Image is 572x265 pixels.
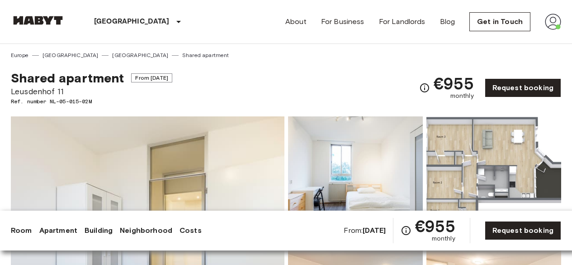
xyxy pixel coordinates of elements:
b: [DATE] [363,226,386,235]
p: [GEOGRAPHIC_DATA] [94,16,170,27]
a: Costs [180,225,202,236]
a: For Business [321,16,364,27]
a: Apartment [39,225,77,236]
a: Blog [440,16,455,27]
span: €955 [434,75,474,92]
a: [GEOGRAPHIC_DATA] [43,51,99,59]
svg: Check cost overview for full price breakdown. Please note that discounts apply to new joiners onl... [419,82,430,93]
a: Europe [11,51,28,59]
span: €955 [415,218,455,234]
svg: Check cost overview for full price breakdown. Please note that discounts apply to new joiners onl... [401,225,411,236]
span: Shared apartment [11,70,124,86]
a: About [285,16,307,27]
a: Building [85,225,113,236]
img: Picture of unit NL-05-015-02M [288,116,423,235]
span: From [DATE] [131,73,172,82]
span: From: [344,226,386,236]
a: Request booking [485,221,561,240]
a: [GEOGRAPHIC_DATA] [112,51,168,59]
span: monthly [450,92,474,101]
a: Shared apartment [182,51,229,59]
img: Picture of unit NL-05-015-02M [426,116,561,235]
img: Habyt [11,16,65,25]
a: Neighborhood [120,225,172,236]
span: Leusdenhof 11 [11,86,172,97]
a: For Landlords [379,16,425,27]
span: Ref. number NL-05-015-02M [11,97,172,106]
span: monthly [432,234,455,243]
a: Room [11,225,32,236]
a: Get in Touch [469,12,530,31]
a: Request booking [485,78,561,97]
img: avatar [545,14,561,30]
